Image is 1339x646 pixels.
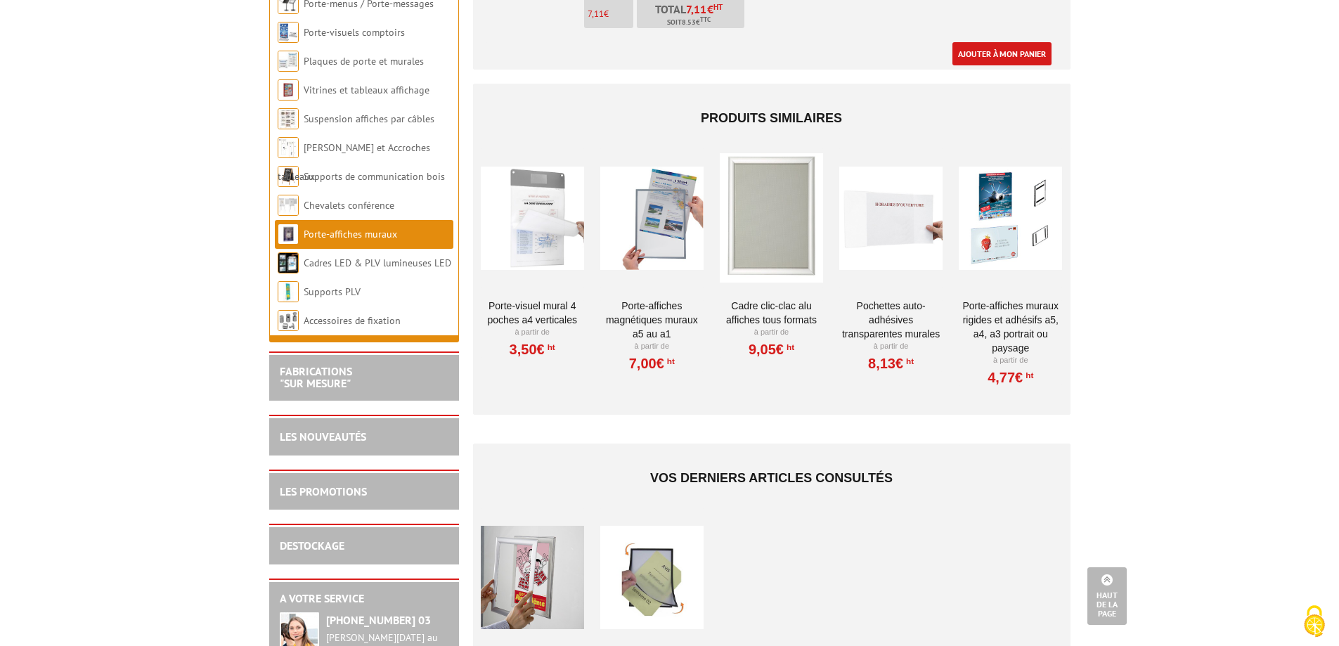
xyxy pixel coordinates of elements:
[588,8,604,20] span: 7,11
[278,137,299,158] img: Cimaises et Accroches tableaux
[278,108,299,129] img: Suspension affiches par câbles
[959,355,1062,366] p: À partir de
[304,170,445,183] a: Supports de communication bois
[952,42,1052,65] a: Ajouter à mon panier
[701,111,842,125] span: Produits similaires
[481,299,584,327] a: Porte-Visuel mural 4 poches A4 verticales
[481,327,584,338] p: À partir de
[720,327,823,338] p: À partir de
[545,342,555,352] sup: HT
[278,281,299,302] img: Supports PLV
[280,484,367,498] a: LES PROMOTIONS
[839,299,943,341] a: Pochettes auto-adhésives transparentes murales
[304,285,361,298] a: Supports PLV
[304,84,429,96] a: Vitrines et tableaux affichage
[868,359,914,368] a: 8,13€HT
[713,2,723,12] sup: HT
[650,471,893,485] span: Vos derniers articles consultés
[278,22,299,43] img: Porte-visuels comptoirs
[1290,598,1339,646] button: Cookies (fenêtre modale)
[720,299,823,327] a: Cadre Clic-Clac Alu affiches tous formats
[640,4,744,28] p: Total
[278,141,430,183] a: [PERSON_NAME] et Accroches tableaux
[600,341,704,352] p: À partir de
[304,26,405,39] a: Porte-visuels comptoirs
[959,299,1062,355] a: Porte-affiches muraux rigides et adhésifs A5, A4, A3 portrait ou paysage
[686,4,707,15] span: 7,11
[588,9,633,19] p: €
[664,356,675,366] sup: HT
[278,224,299,245] img: Porte-affiches muraux
[278,79,299,101] img: Vitrines et tableaux affichage
[686,4,723,15] span: €
[510,345,555,354] a: 3,50€HT
[280,364,352,391] a: FABRICATIONS"Sur Mesure"
[304,55,424,67] a: Plaques de porte et murales
[903,356,914,366] sup: HT
[280,593,448,605] h2: A votre service
[1087,567,1127,625] a: Haut de la page
[278,252,299,273] img: Cadres LED & PLV lumineuses LED
[749,345,794,354] a: 9,05€HT
[629,359,675,368] a: 7,00€HT
[304,112,434,125] a: Suspension affiches par câbles
[600,299,704,341] a: Porte-affiches magnétiques muraux A5 au A1
[304,199,394,212] a: Chevalets conférence
[839,341,943,352] p: À partir de
[700,15,711,23] sup: TTC
[280,538,344,553] a: DESTOCKAGE
[326,613,431,627] strong: [PHONE_NUMBER] 03
[667,17,711,28] span: Soit €
[280,429,366,444] a: LES NOUVEAUTÉS
[278,195,299,216] img: Chevalets conférence
[278,51,299,72] img: Plaques de porte et murales
[682,17,696,28] span: 8.53
[304,314,401,327] a: Accessoires de fixation
[1023,370,1033,380] sup: HT
[1297,604,1332,639] img: Cookies (fenêtre modale)
[304,228,397,240] a: Porte-affiches muraux
[278,310,299,331] img: Accessoires de fixation
[988,373,1033,382] a: 4,77€HT
[784,342,794,352] sup: HT
[304,257,451,269] a: Cadres LED & PLV lumineuses LED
